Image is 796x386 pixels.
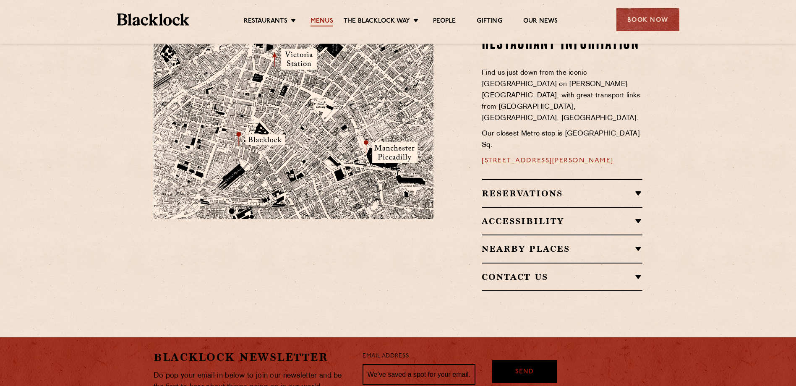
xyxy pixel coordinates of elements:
img: BL_Textured_Logo-footer-cropped.svg [117,13,190,26]
h2: Contact Us [482,272,642,282]
a: Gifting [477,17,502,26]
span: Our closest Metro stop is [GEOGRAPHIC_DATA] Sq. [482,130,640,149]
h2: Accessibility [482,216,642,226]
a: Our News [523,17,558,26]
a: Restaurants [244,17,287,26]
a: People [433,17,456,26]
img: svg%3E [343,213,461,291]
span: Send [515,368,534,377]
h2: Blacklock Newsletter [154,350,350,365]
h2: Reservations [482,188,642,198]
a: The Blacklock Way [344,17,410,26]
a: [STREET_ADDRESS][PERSON_NAME] [482,157,613,164]
input: We’ve saved a spot for your email... [363,364,475,385]
label: Email Address [363,352,409,361]
h2: Restaurant Information [482,34,642,55]
span: Find us just down from the iconic [GEOGRAPHIC_DATA] on [PERSON_NAME][GEOGRAPHIC_DATA], with great... [482,70,640,122]
h2: Nearby Places [482,244,642,254]
div: Book Now [616,8,679,31]
a: Menus [311,17,333,26]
